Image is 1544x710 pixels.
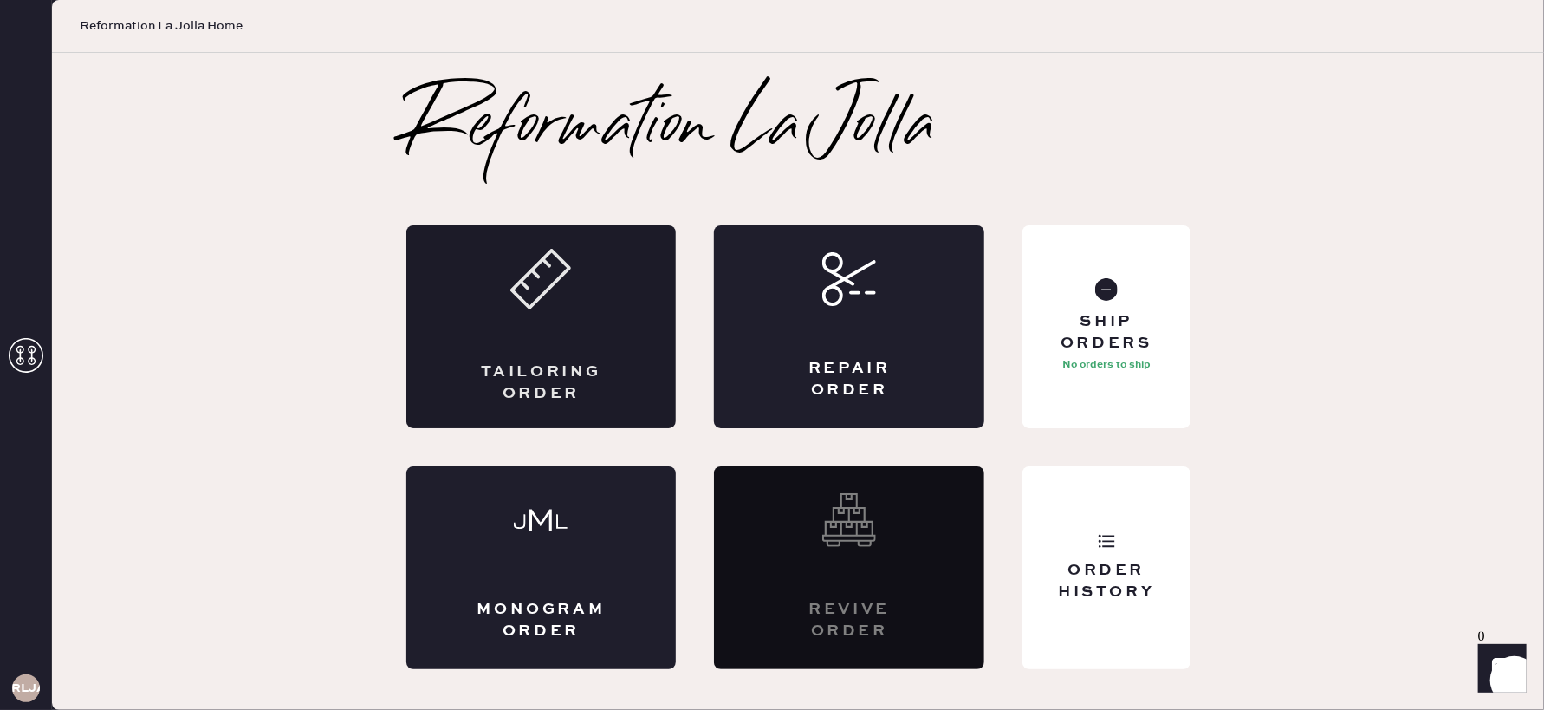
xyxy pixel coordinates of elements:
h3: RLJA [12,682,40,694]
div: Interested? Contact us at care@hemster.co [714,466,984,669]
div: Revive order [783,599,915,642]
span: Reformation La Jolla Home [80,17,243,35]
div: Order History [1036,560,1176,603]
h2: Reformation La Jolla [406,94,937,163]
div: Tailoring Order [476,362,607,405]
div: Ship Orders [1036,311,1176,355]
div: Monogram Order [476,599,607,642]
iframe: Front Chat [1462,632,1536,707]
div: Repair Order [783,358,915,401]
p: No orders to ship [1062,355,1151,375]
